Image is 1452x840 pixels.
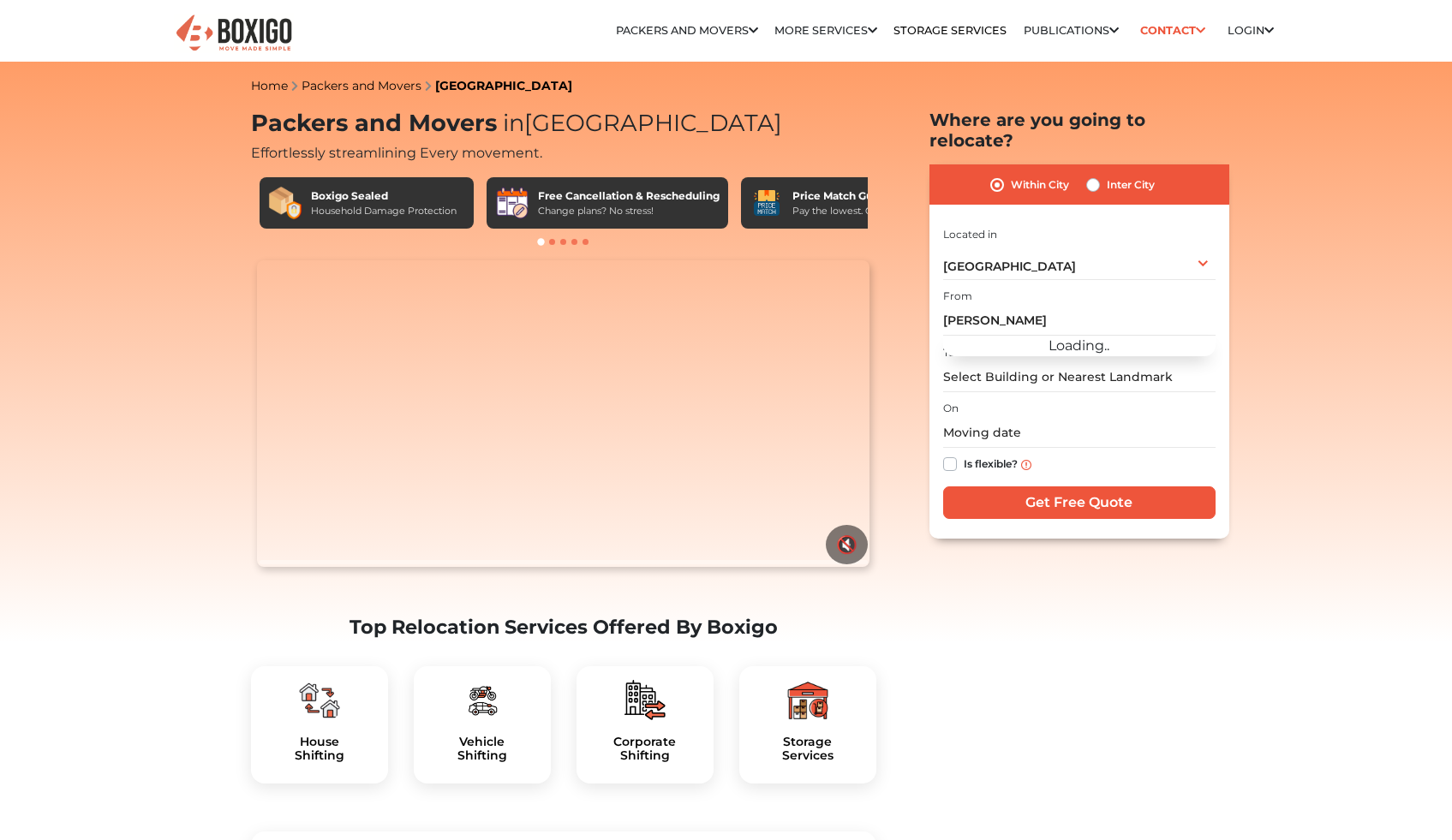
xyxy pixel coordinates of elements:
[943,227,997,242] label: Located in
[265,735,374,764] a: HouseShifting
[750,186,784,220] img: Price Match Guarantee
[943,401,959,416] label: On
[427,735,537,764] a: VehicleShifting
[265,735,374,764] h5: House Shifting
[787,680,828,721] img: boxigo_packers_and_movers_plan
[943,289,972,304] label: From
[503,109,524,137] span: in
[1135,17,1211,44] a: Contact
[251,616,876,639] h2: Top Relocation Services Offered By Boxigo
[792,204,923,218] div: Pay the lowest. Guaranteed!
[792,188,923,204] div: Price Match Guarantee
[943,306,1216,336] input: Select Building or Nearest Landmark
[497,109,782,137] span: [GEOGRAPHIC_DATA]
[251,145,542,161] span: Effortlessly streamlining Every movement.
[1024,24,1119,37] a: Publications
[174,13,294,55] img: Boxigo
[1021,460,1031,470] img: info
[1107,175,1155,195] label: Inter City
[311,204,457,218] div: Household Damage Protection
[590,735,700,764] a: CorporateShifting
[435,78,572,93] a: [GEOGRAPHIC_DATA]
[943,345,955,360] label: To
[590,735,700,764] h5: Corporate Shifting
[826,525,868,564] button: 🔇
[251,78,288,93] a: Home
[427,735,537,764] h5: Vehicle Shifting
[753,735,863,764] h5: Storage Services
[538,204,720,218] div: Change plans? No stress!
[943,362,1216,392] input: Select Building or Nearest Landmark
[929,110,1229,151] h2: Where are you going to relocate?
[943,486,1216,519] input: Get Free Quote
[753,735,863,764] a: StorageServices
[943,259,1076,274] span: [GEOGRAPHIC_DATA]
[302,78,421,93] a: Packers and Movers
[943,418,1216,448] input: Moving date
[462,680,503,721] img: boxigo_packers_and_movers_plan
[495,186,529,220] img: Free Cancellation & Rescheduling
[311,188,457,204] div: Boxigo Sealed
[538,188,720,204] div: Free Cancellation & Rescheduling
[616,24,758,37] a: Packers and Movers
[257,260,869,567] video: Your browser does not support the video tag.
[893,24,1007,37] a: Storage Services
[1228,24,1274,37] a: Login
[1049,337,1109,354] span: Loading..
[299,680,340,721] img: boxigo_packers_and_movers_plan
[268,186,302,220] img: Boxigo Sealed
[624,680,666,721] img: boxigo_packers_and_movers_plan
[774,24,877,37] a: More services
[251,110,876,138] h1: Packers and Movers
[1011,175,1069,195] label: Within City
[964,454,1018,472] label: Is flexible?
